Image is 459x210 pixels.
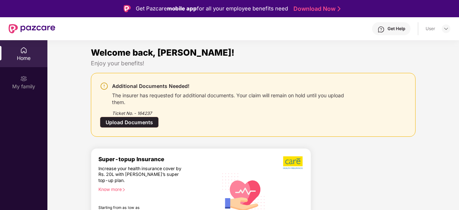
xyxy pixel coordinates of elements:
[124,5,131,12] img: Logo
[167,5,197,12] strong: mobile app
[443,26,449,32] img: svg+xml;base64,PHN2ZyBpZD0iRHJvcGRvd24tMzJ4MzIiIHhtbG5zPSJodHRwOi8vd3d3LnczLm9yZy8yMDAwL3N2ZyIgd2...
[98,156,218,163] div: Super-topup Insurance
[91,60,416,67] div: Enjoy your benefits!
[293,5,338,13] a: Download Now
[426,26,435,32] div: User
[91,47,235,58] span: Welcome back, [PERSON_NAME]!
[98,166,187,184] div: Increase your health insurance cover by Rs. 20L with [PERSON_NAME]’s super top-up plan.
[98,187,214,192] div: Know more
[377,26,385,33] img: svg+xml;base64,PHN2ZyBpZD0iSGVscC0zMngzMiIgeG1sbnM9Imh0dHA6Ly93d3cudzMub3JnLzIwMDAvc3ZnIiB3aWR0aD...
[112,82,356,90] div: Additional Documents Needed!
[112,90,356,106] div: The insurer has requested for additional documents. Your claim will remain on hold until you uplo...
[100,82,108,90] img: svg+xml;base64,PHN2ZyBpZD0iV2FybmluZ18tXzI0eDI0IiBkYXRhLW5hbWU9Ildhcm5pbmcgLSAyNHgyNCIgeG1sbnM9Im...
[112,106,356,117] div: Ticket No. - 164237
[20,47,27,54] img: svg+xml;base64,PHN2ZyBpZD0iSG9tZSIgeG1sbnM9Imh0dHA6Ly93d3cudzMub3JnLzIwMDAvc3ZnIiB3aWR0aD0iMjAiIG...
[388,26,405,32] div: Get Help
[136,4,288,13] div: Get Pazcare for all your employee benefits need
[100,117,159,128] div: Upload Documents
[283,156,303,169] img: b5dec4f62d2307b9de63beb79f102df3.png
[9,24,55,33] img: New Pazcare Logo
[20,75,27,82] img: svg+xml;base64,PHN2ZyB3aWR0aD0iMjAiIGhlaWdodD0iMjAiIHZpZXdCb3g9IjAgMCAyMCAyMCIgZmlsbD0ibm9uZSIgeG...
[338,5,340,13] img: Stroke
[122,188,126,192] span: right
